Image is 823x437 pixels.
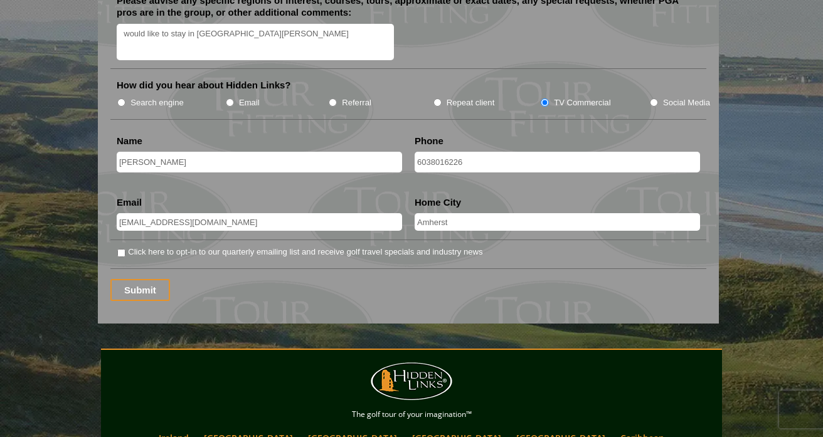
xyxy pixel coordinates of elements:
label: Referral [342,97,371,109]
label: Click here to opt-in to our quarterly emailing list and receive golf travel specials and industry... [128,246,482,258]
label: TV Commercial [554,97,610,109]
input: Submit [110,279,170,301]
p: The golf tour of your imagination™ [104,408,719,421]
label: Name [117,135,142,147]
label: How did you hear about Hidden Links? [117,79,291,92]
label: Phone [415,135,443,147]
label: Repeat client [447,97,495,109]
label: Social Media [663,97,710,109]
label: Email [117,196,142,209]
label: Email [239,97,260,109]
label: Search engine [130,97,184,109]
label: Home City [415,196,461,209]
